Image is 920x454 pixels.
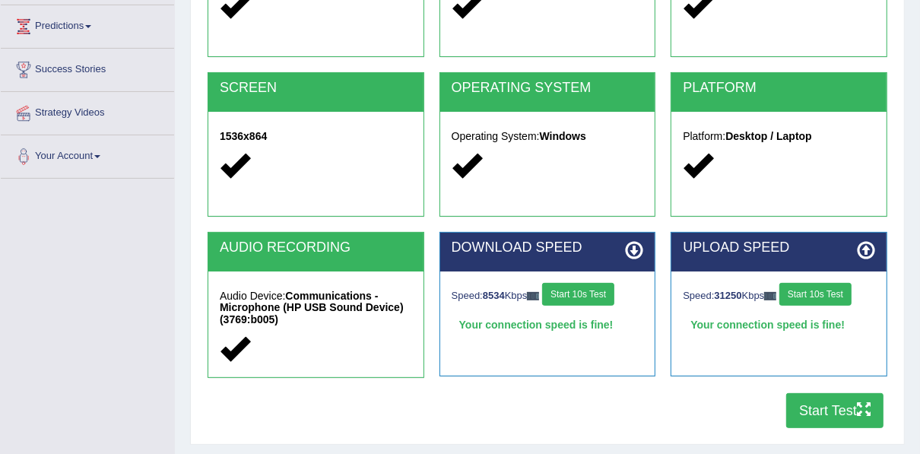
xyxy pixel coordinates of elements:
h2: PLATFORM [683,81,875,96]
div: Your connection speed is fine! [683,313,875,336]
strong: 31250 [715,290,742,301]
h2: DOWNLOAD SPEED [452,240,644,256]
h5: Audio Device: [220,290,412,325]
a: Strategy Videos [1,92,174,130]
div: Speed: Kbps [452,283,644,310]
button: Start 10s Test [542,283,614,306]
strong: Communications - Microphone (HP USB Sound Device) (3769:b005) [220,290,404,325]
img: ajax-loader-fb-connection.gif [764,292,776,300]
strong: Desktop / Laptop [725,130,812,142]
a: Your Account [1,135,174,173]
h2: OPERATING SYSTEM [452,81,644,96]
button: Start Test [786,393,884,428]
h2: AUDIO RECORDING [220,240,412,256]
strong: Windows [540,130,586,142]
h2: SCREEN [220,81,412,96]
strong: 8534 [483,290,505,301]
strong: 1536x864 [220,130,267,142]
img: ajax-loader-fb-connection.gif [527,292,539,300]
a: Success Stories [1,49,174,87]
a: Predictions [1,5,174,43]
h2: UPLOAD SPEED [683,240,875,256]
button: Start 10s Test [779,283,852,306]
h5: Platform: [683,131,875,142]
h5: Operating System: [452,131,644,142]
div: Your connection speed is fine! [452,313,644,336]
div: Speed: Kbps [683,283,875,310]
